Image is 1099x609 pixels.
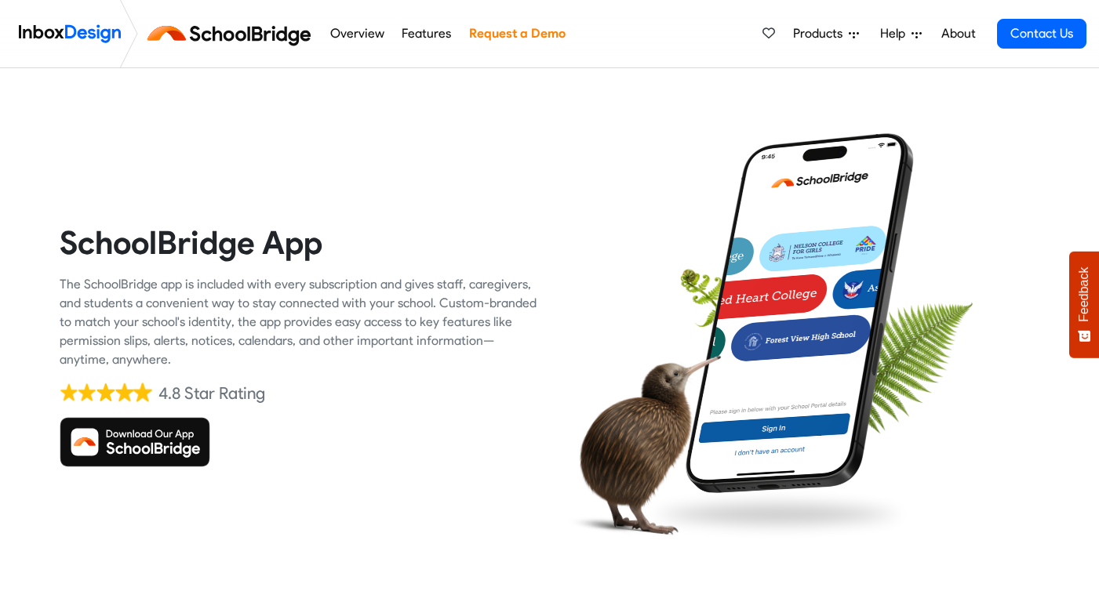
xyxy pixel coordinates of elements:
[640,484,915,543] img: shadow.png
[937,18,980,49] a: About
[674,132,926,494] img: phone.png
[158,382,265,405] div: 4.8 Star Rating
[464,18,570,49] a: Request a Demo
[880,24,912,43] span: Help
[144,15,321,53] img: schoolbridge logo
[1077,266,1091,321] span: Feedback
[787,18,865,49] a: Products
[60,417,210,467] img: Download SchoolBridge App
[1069,251,1099,357] button: Feedback - Show survey
[997,19,1086,49] a: Contact Us
[562,343,721,548] img: kiwi_bird.png
[60,275,538,369] div: The SchoolBridge app is included with every subscription and gives staff, caregivers, and student...
[326,18,388,49] a: Overview
[793,24,849,43] span: Products
[60,223,538,263] heading: SchoolBridge App
[398,18,456,49] a: Features
[874,18,928,49] a: Help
